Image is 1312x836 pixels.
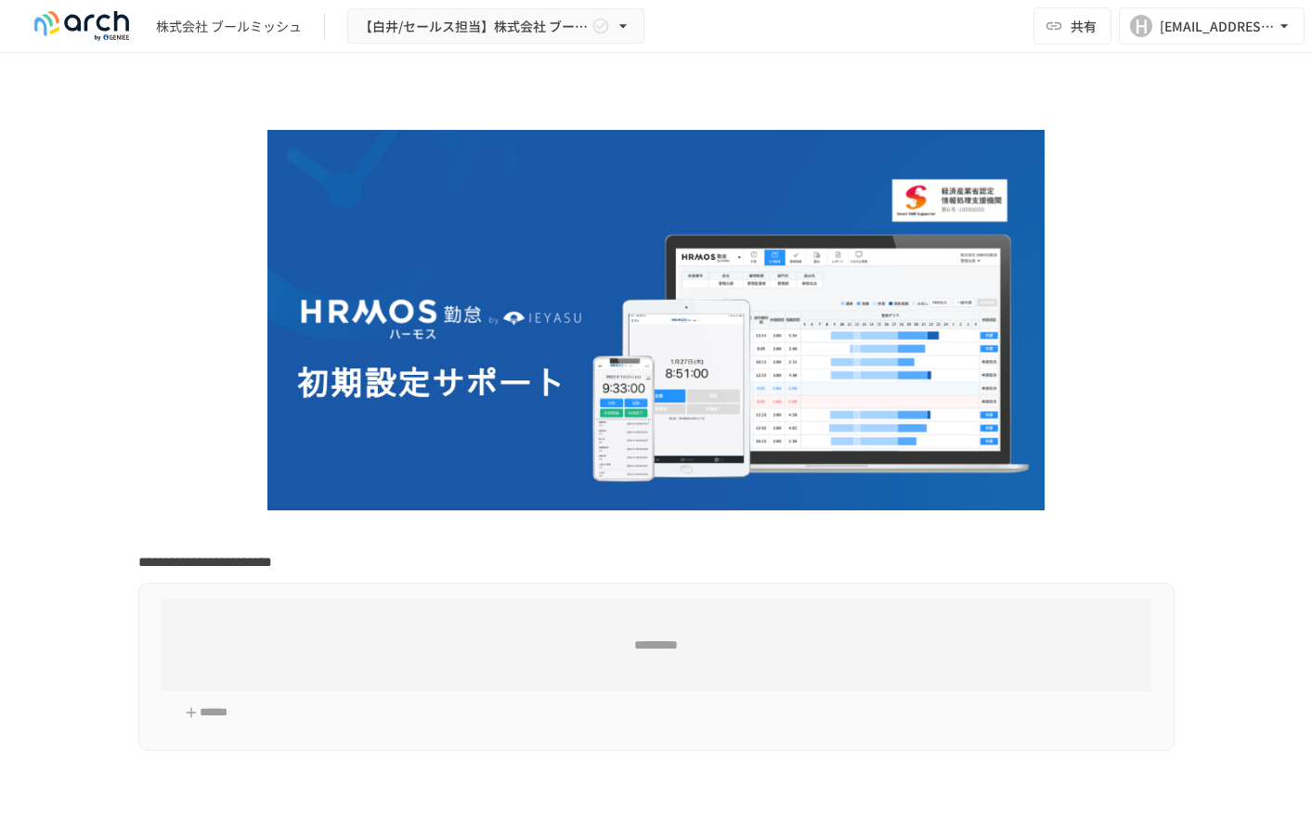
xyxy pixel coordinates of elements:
[347,8,644,45] button: 【白井/セールス担当】株式会社 ブールミッシュ様_初期設定サポート
[359,15,588,38] span: 【白井/セールス担当】株式会社 ブールミッシュ様_初期設定サポート
[267,130,1045,510] img: GdztLVQAPnGLORo409ZpmnRQckwtTrMz8aHIKJZF2AQ
[156,17,302,36] div: 株式会社 ブールミッシュ
[1130,15,1152,37] div: H
[1033,7,1111,45] button: 共有
[22,11,141,41] img: logo-default@2x-9cf2c760.svg
[1071,16,1097,36] span: 共有
[1160,15,1275,38] div: [EMAIL_ADDRESS][DOMAIN_NAME]
[1119,7,1305,45] button: H[EMAIL_ADDRESS][DOMAIN_NAME]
